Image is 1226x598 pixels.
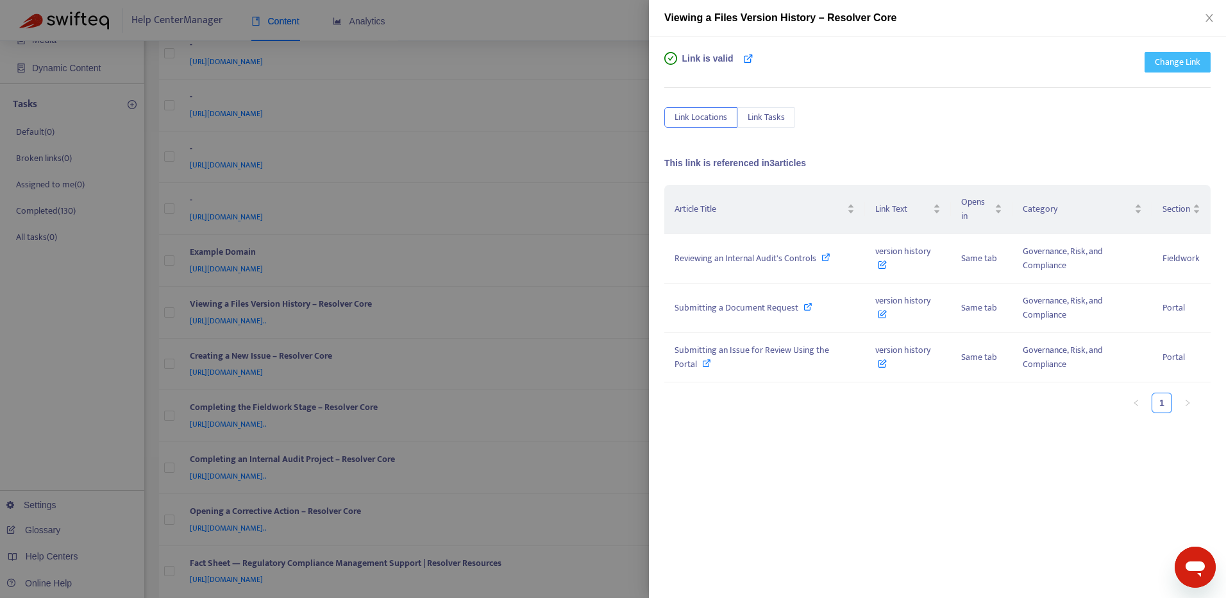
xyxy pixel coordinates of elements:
[748,110,785,124] span: Link Tasks
[675,202,844,216] span: Article Title
[664,185,865,234] th: Article Title
[1023,343,1103,372] span: Governance, Risk, and Compliance
[1152,393,1171,413] a: 1
[875,202,930,216] span: Link Text
[875,244,930,273] span: version history
[675,110,727,124] span: Link Locations
[664,12,897,23] span: Viewing a Files Version History – Resolver Core
[664,52,677,65] span: check-circle
[1175,547,1216,588] iframe: Button to launch messaging window
[875,343,930,372] span: version history
[961,350,997,364] span: Same tab
[1126,393,1146,413] button: left
[1152,185,1211,234] th: Section
[1184,399,1191,407] span: right
[1132,399,1140,407] span: left
[1204,13,1214,23] span: close
[1163,350,1185,364] span: Portal
[875,293,930,322] span: version history
[675,300,798,315] span: Submitting a Document Request
[1177,393,1198,413] li: Next Page
[675,251,816,266] span: Reviewing an Internal Audit's Controls
[737,107,795,128] button: Link Tasks
[675,343,829,372] span: Submitting an Issue for Review Using the Portal
[1163,251,1200,266] span: Fieldwork
[1023,202,1132,216] span: Category
[961,195,993,223] span: Opens in
[1177,393,1198,413] button: right
[1200,12,1218,24] button: Close
[1155,55,1200,69] span: Change Link
[1152,393,1172,413] li: 1
[1145,52,1211,73] button: Change Link
[664,107,737,128] button: Link Locations
[961,251,997,266] span: Same tab
[1023,293,1103,322] span: Governance, Risk, and Compliance
[1126,393,1146,413] li: Previous Page
[1012,185,1152,234] th: Category
[961,300,997,315] span: Same tab
[1023,244,1103,273] span: Governance, Risk, and Compliance
[1163,300,1185,315] span: Portal
[664,158,806,168] span: This link is referenced in 3 articles
[951,185,1013,234] th: Opens in
[865,185,950,234] th: Link Text
[682,52,734,78] span: Link is valid
[1163,202,1190,216] span: Section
